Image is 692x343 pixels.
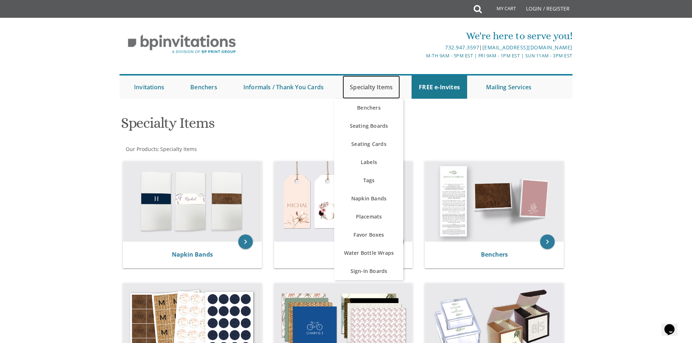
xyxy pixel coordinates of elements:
div: M-Th 9am - 5pm EST | Fri 9am - 1pm EST | Sun 11am - 3pm EST [271,52,572,60]
a: Seating Cards [334,135,403,153]
a: keyboard_arrow_right [238,234,253,249]
a: Our Products [125,146,158,152]
div: : [120,146,346,153]
img: Tags [274,161,413,242]
div: We're here to serve you! [271,29,572,43]
a: Seating Boards [334,117,403,135]
a: 732.947.3597 [445,44,479,51]
img: BP Invitation Loft [120,29,244,59]
a: [EMAIL_ADDRESS][DOMAIN_NAME] [482,44,572,51]
a: Specialty Items [159,146,197,152]
img: Napkin Bands [123,161,262,242]
span: Specialty Items [160,146,197,152]
iframe: chat widget [661,314,685,336]
a: Tags [334,171,403,189]
a: FREE e-Invites [412,75,467,99]
a: Specialty Items [343,75,400,99]
a: Benchers [481,250,508,258]
h1: Specialty Items [121,115,417,136]
a: Napkin Bands [172,250,213,258]
a: Benchers [334,99,403,117]
a: Benchers [183,75,224,99]
a: Labels [334,153,403,171]
a: My Cart [481,1,521,19]
a: Placemats [334,208,403,226]
a: Invitations [127,75,171,99]
a: keyboard_arrow_right [540,234,555,249]
img: Benchers [425,161,563,242]
a: Favor Boxes [334,226,403,244]
a: Mailing Services [479,75,539,99]
a: Informals / Thank You Cards [236,75,331,99]
div: | [271,43,572,52]
a: Sign-In Boards [334,262,403,280]
a: Water Bottle Wraps [334,244,403,262]
a: Napkin Bands [334,189,403,208]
